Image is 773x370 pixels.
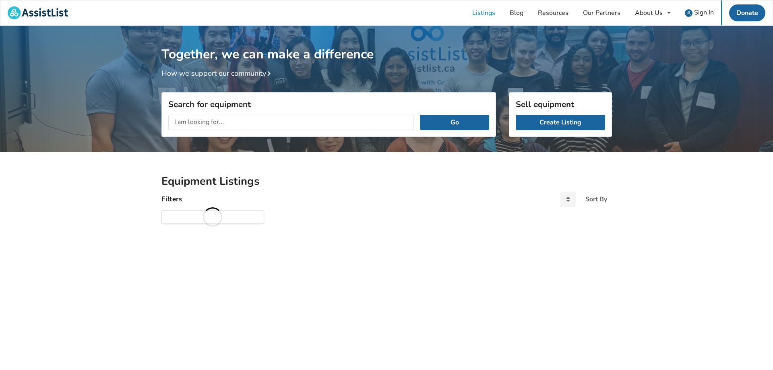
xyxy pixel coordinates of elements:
[168,115,414,130] input: I am looking for...
[420,115,489,130] button: Go
[161,68,274,78] a: How we support our community
[576,0,628,25] a: Our Partners
[635,10,663,16] div: About Us
[694,8,714,17] span: Sign In
[161,194,182,204] h4: Filters
[585,196,607,203] div: Sort By
[678,0,721,25] a: user icon Sign In
[516,99,605,110] h3: Sell equipment
[465,0,502,25] a: Listings
[516,115,605,130] a: Create Listing
[168,99,489,110] h3: Search for equipment
[685,9,692,17] img: user icon
[502,0,531,25] a: Blog
[531,0,576,25] a: Resources
[729,4,765,21] a: Donate
[161,174,612,188] h2: Equipment Listings
[8,6,68,19] img: assistlist-logo
[161,26,612,62] h1: Together, we can make a difference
